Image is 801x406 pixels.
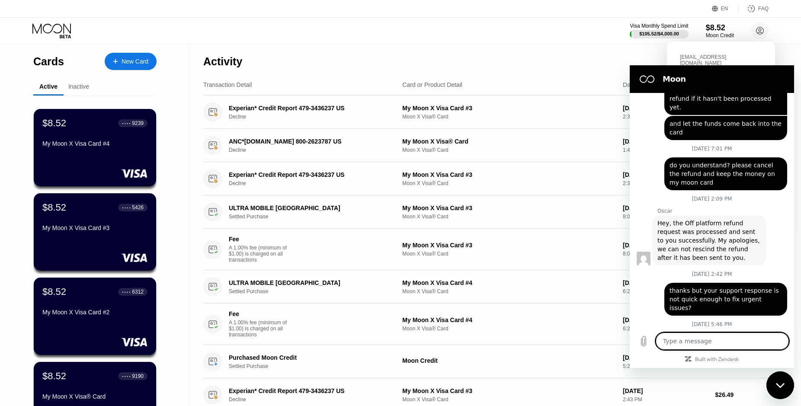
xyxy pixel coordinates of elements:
[229,205,390,211] div: ULTRA MOBILE [GEOGRAPHIC_DATA]
[402,214,616,220] div: Moon X Visa® Card
[623,354,708,361] div: [DATE]
[203,162,769,195] div: Experian* Credit Report 479-3436237 USDeclineMy Moon X Visa Card #3Moon X Visa® Card[DATE]2:32 PM...
[402,251,616,257] div: Moon X Visa® Card
[229,245,294,263] div: A 1.00% fee (minimum of $1.00) is charged on all transactions
[33,55,64,68] div: Cards
[630,23,688,29] div: Visa Monthly Spend Limit
[122,122,131,125] div: ● ● ● ●
[42,224,147,231] div: My Moon X Visa Card #3
[132,205,144,211] div: 5426
[34,193,156,271] div: $8.52● ● ● ●5426My Moon X Visa Card #3
[229,363,402,369] div: Settled Purchase
[203,55,242,68] div: Activity
[229,105,390,112] div: Experian* Credit Report 479-3436237 US
[122,58,148,65] div: New Card
[42,371,66,382] div: $8.52
[229,180,402,186] div: Decline
[203,129,769,162] div: ANC*[DOMAIN_NAME] 800-2623787 USDeclineMy Moon X Visa® CardMoon X Visa® Card[DATE]1:46 PM$26.59
[623,205,708,211] div: [DATE]
[712,4,738,13] div: EN
[623,279,708,286] div: [DATE]
[706,23,734,32] div: $8.52
[623,326,708,332] div: 6:25 PM
[758,6,769,12] div: FAQ
[738,4,769,13] div: FAQ
[402,138,616,145] div: My Moon X Visa® Card
[203,345,769,378] div: Purchased Moon CreditSettled PurchaseMoon Credit[DATE]5:29 PM$49.59
[42,202,66,213] div: $8.52
[623,180,708,186] div: 2:32 PM
[132,120,144,126] div: 9239
[623,387,708,394] div: [DATE]
[68,83,89,90] div: Inactive
[229,310,289,317] div: Fee
[623,251,708,257] div: 8:02 PM
[132,373,144,379] div: 9190
[623,114,708,120] div: 2:34 PM
[34,278,156,355] div: $8.52● ● ● ●6312My Moon X Visa Card #2
[42,309,147,316] div: My Moon X Visa Card #2
[402,171,616,178] div: My Moon X Visa Card #3
[402,105,616,112] div: My Moon X Visa Card #3
[623,81,656,88] div: Date & Time
[203,81,252,88] div: Transaction Detail
[402,396,616,403] div: Moon X Visa® Card
[402,279,616,286] div: My Moon X Visa Card #4
[203,96,769,129] div: Experian* Credit Report 479-3436237 USDeclineMy Moon X Visa Card #3Moon X Visa® Card[DATE]2:34 PM...
[623,171,708,178] div: [DATE]
[42,286,66,297] div: $8.52
[203,304,769,345] div: FeeA 1.00% fee (minimum of $1.00) is charged on all transactionsMy Moon X Visa Card #4Moon X Visa...
[630,23,688,38] div: Visa Monthly Spend Limit$105.52/$4,000.00
[402,316,616,323] div: My Moon X Visa Card #4
[229,288,402,294] div: Settled Purchase
[402,357,616,364] div: Moon Credit
[623,288,708,294] div: 6:25 PM
[229,387,390,394] div: Experian* Credit Report 479-3436237 US
[42,140,147,147] div: My Moon X Visa Card #4
[34,109,156,186] div: $8.52● ● ● ●9239My Moon X Visa Card #4
[623,138,708,145] div: [DATE]
[402,180,616,186] div: Moon X Visa® Card
[639,31,679,36] div: $105.52 / $4,000.00
[623,396,708,403] div: 2:43 PM
[721,6,728,12] div: EN
[680,54,762,66] div: [EMAIL_ADDRESS][DOMAIN_NAME]
[630,65,794,368] iframe: Messaging window
[39,83,58,90] div: Active
[623,214,708,220] div: 8:02 PM
[229,114,402,120] div: Decline
[122,291,131,293] div: ● ● ● ●
[402,114,616,120] div: Moon X Visa® Card
[229,171,390,178] div: Experian* Credit Report 479-3436237 US
[402,242,616,249] div: My Moon X Visa Card #3
[42,393,147,400] div: My Moon X Visa® Card
[229,214,402,220] div: Settled Purchase
[42,118,66,129] div: $8.52
[402,387,616,394] div: My Moon X Visa Card #3
[229,396,402,403] div: Decline
[229,320,294,338] div: A 1.00% fee (minimum of $1.00) is charged on all transactions
[229,236,289,243] div: Fee
[623,363,708,369] div: 5:29 PM
[766,371,794,399] iframe: Button to launch messaging window, conversation in progress
[402,205,616,211] div: My Moon X Visa Card #3
[229,354,390,361] div: Purchased Moon Credit
[715,391,769,398] div: $26.49
[132,289,144,295] div: 6312
[623,147,708,153] div: 1:46 PM
[229,147,402,153] div: Decline
[203,229,769,270] div: FeeA 1.00% fee (minimum of $1.00) is charged on all transactionsMy Moon X Visa Card #3Moon X Visa...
